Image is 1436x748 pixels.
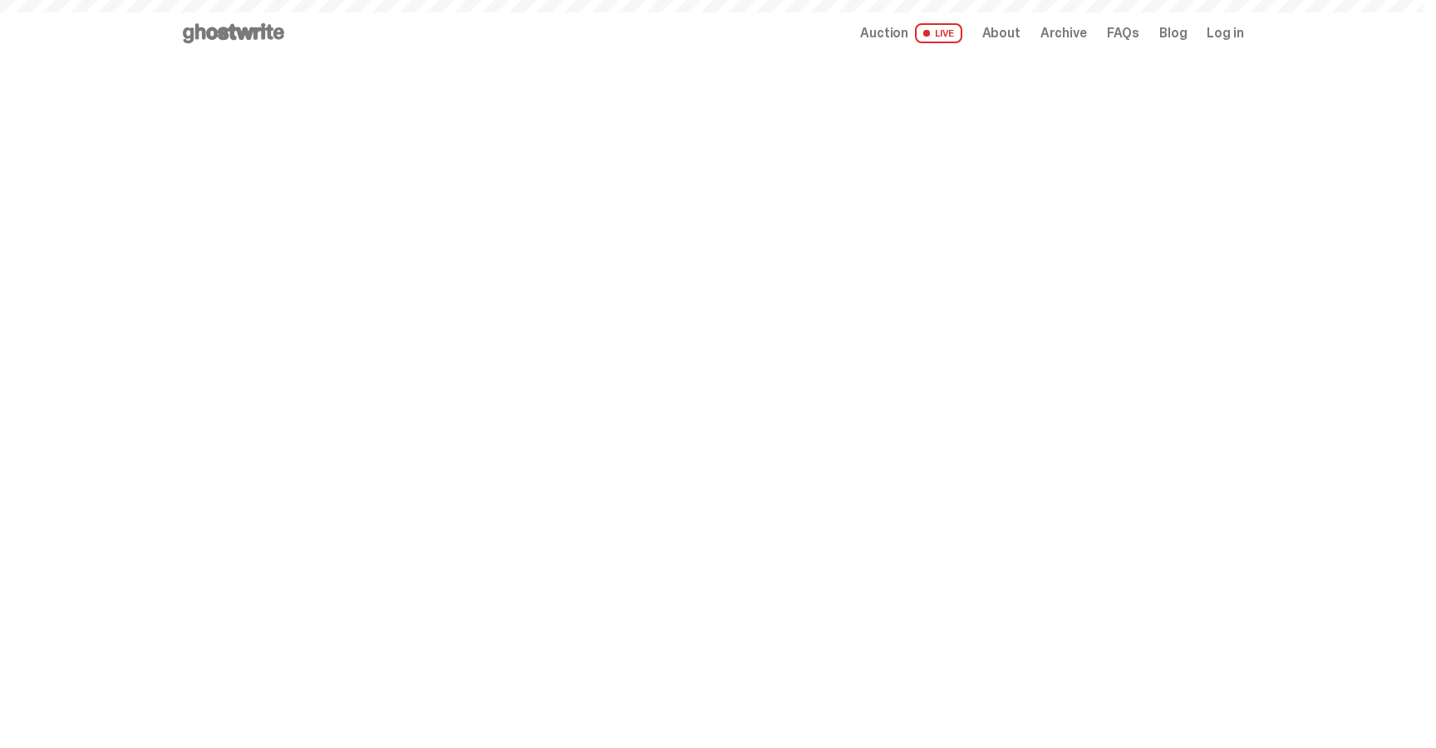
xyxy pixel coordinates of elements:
a: Auction LIVE [860,23,961,43]
a: Archive [1040,27,1087,40]
a: FAQs [1107,27,1139,40]
span: Auction [860,27,908,40]
a: Log in [1207,27,1243,40]
a: Blog [1159,27,1187,40]
a: About [982,27,1020,40]
span: LIVE [915,23,962,43]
